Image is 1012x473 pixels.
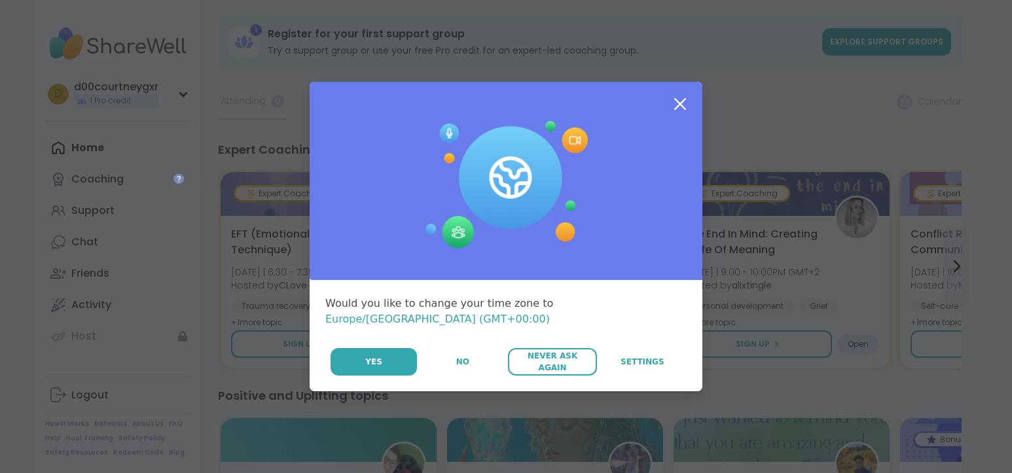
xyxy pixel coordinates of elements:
[365,356,382,368] span: Yes
[456,356,469,368] span: No
[331,348,417,376] button: Yes
[598,348,687,376] a: Settings
[508,348,596,376] button: Never Ask Again
[173,173,184,184] iframe: Spotlight
[418,348,507,376] button: No
[424,121,588,249] img: Session Experience
[621,356,664,368] span: Settings
[325,313,550,325] span: Europe/[GEOGRAPHIC_DATA] (GMT+00:00)
[515,350,590,374] span: Never Ask Again
[325,296,687,327] div: Would you like to change your time zone to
